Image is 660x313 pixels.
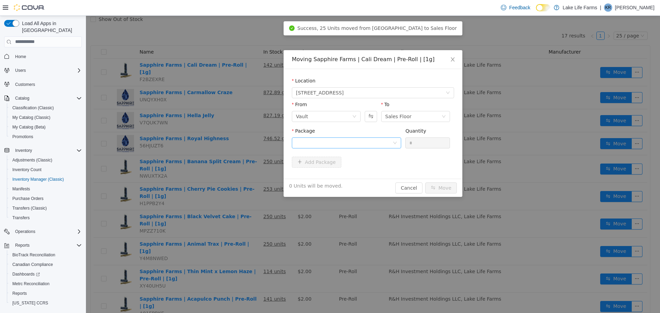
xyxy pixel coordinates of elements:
a: Canadian Compliance [10,260,56,269]
div: Sales Floor [299,96,326,106]
button: Cancel [309,167,337,178]
span: 4116 17 Mile Road [210,72,258,82]
span: Users [12,66,82,75]
span: Customers [12,80,82,89]
span: BioTrack Reconciliation [10,251,82,259]
button: icon: plusAdd Package [206,141,255,152]
button: Swap [279,95,291,106]
label: Quantity [319,112,340,118]
button: Catalog [1,93,85,103]
button: Customers [1,79,85,89]
button: Operations [12,227,38,236]
span: Purchase Orders [12,196,44,201]
button: Operations [1,227,85,236]
button: My Catalog (Classic) [7,113,85,122]
a: Manifests [10,185,33,193]
a: My Catalog (Beta) [10,123,48,131]
i: icon: down [360,75,364,80]
button: Adjustments (Classic) [7,155,85,165]
a: Promotions [10,133,36,141]
button: Metrc Reconciliation [7,279,85,289]
span: My Catalog (Beta) [12,124,46,130]
p: [PERSON_NAME] [615,3,654,12]
label: Location [206,62,230,68]
span: KR [605,3,611,12]
span: Washington CCRS [10,299,82,307]
button: Inventory Manager (Classic) [7,175,85,184]
i: icon: down [356,99,360,103]
button: Close [357,34,376,54]
span: My Catalog (Classic) [10,113,82,122]
span: Customers [15,82,35,87]
img: Cova [14,4,45,11]
span: Home [15,54,26,59]
a: Metrc Reconciliation [10,280,52,288]
a: Transfers [10,214,32,222]
span: Metrc Reconciliation [12,281,49,287]
span: Purchase Orders [10,194,82,203]
span: Transfers [10,214,82,222]
span: Reports [12,291,27,296]
button: Reports [12,241,32,249]
span: Transfers (Classic) [12,205,47,211]
span: Transfers (Classic) [10,204,82,212]
span: Classification (Classic) [12,105,54,111]
input: Quantity [320,122,364,132]
span: Manifests [12,186,30,192]
label: From [206,86,221,91]
span: Load All Apps in [GEOGRAPHIC_DATA] [19,20,82,34]
a: Feedback [498,1,533,14]
span: Canadian Compliance [10,260,82,269]
span: Home [12,52,82,61]
span: Promotions [12,134,33,139]
span: My Catalog (Beta) [10,123,82,131]
span: Classification (Classic) [10,104,82,112]
span: Reports [12,241,82,249]
a: Classification (Classic) [10,104,57,112]
a: BioTrack Reconciliation [10,251,58,259]
a: My Catalog (Classic) [10,113,53,122]
span: Inventory Manager (Classic) [10,175,82,183]
button: Transfers (Classic) [7,203,85,213]
span: Inventory Count [12,167,42,172]
button: Canadian Compliance [7,260,85,269]
span: Inventory Manager (Classic) [12,177,64,182]
button: Catalog [12,94,32,102]
a: Inventory Manager (Classic) [10,175,67,183]
i: icon: down [307,125,311,130]
button: icon: swapMove [339,167,371,178]
span: Adjustments (Classic) [12,157,52,163]
button: Manifests [7,184,85,194]
span: Reports [15,243,30,248]
button: Transfers [7,213,85,223]
i: icon: down [266,99,271,103]
span: Transfers [12,215,30,221]
span: Feedback [509,4,530,11]
p: Lake Life Farms [563,3,597,12]
button: [US_STATE] CCRS [7,298,85,308]
button: Classification (Classic) [7,103,85,113]
label: Package [206,112,229,118]
a: Reports [10,289,30,298]
div: Kate Rossow [604,3,612,12]
button: Reports [7,289,85,298]
a: Dashboards [7,269,85,279]
a: Inventory Count [10,166,44,174]
button: Inventory [12,146,35,155]
span: Operations [12,227,82,236]
span: Canadian Compliance [12,262,53,267]
span: Catalog [12,94,82,102]
span: Success, 25 Units moved from [GEOGRAPHIC_DATA] to Sales Floor [211,10,371,15]
label: To [295,86,304,91]
span: Catalog [15,96,29,101]
button: Purchase Orders [7,194,85,203]
span: Dashboards [12,271,40,277]
a: Transfers (Classic) [10,204,49,212]
button: Inventory Count [7,165,85,175]
span: My Catalog (Classic) [12,115,51,120]
button: Users [1,66,85,75]
div: Moving Sapphire Farms | Cali Dream | Pre-Roll | [1g] [206,40,368,47]
a: [US_STATE] CCRS [10,299,51,307]
span: 0 Units will be moved. [203,167,257,174]
span: Operations [15,229,35,234]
